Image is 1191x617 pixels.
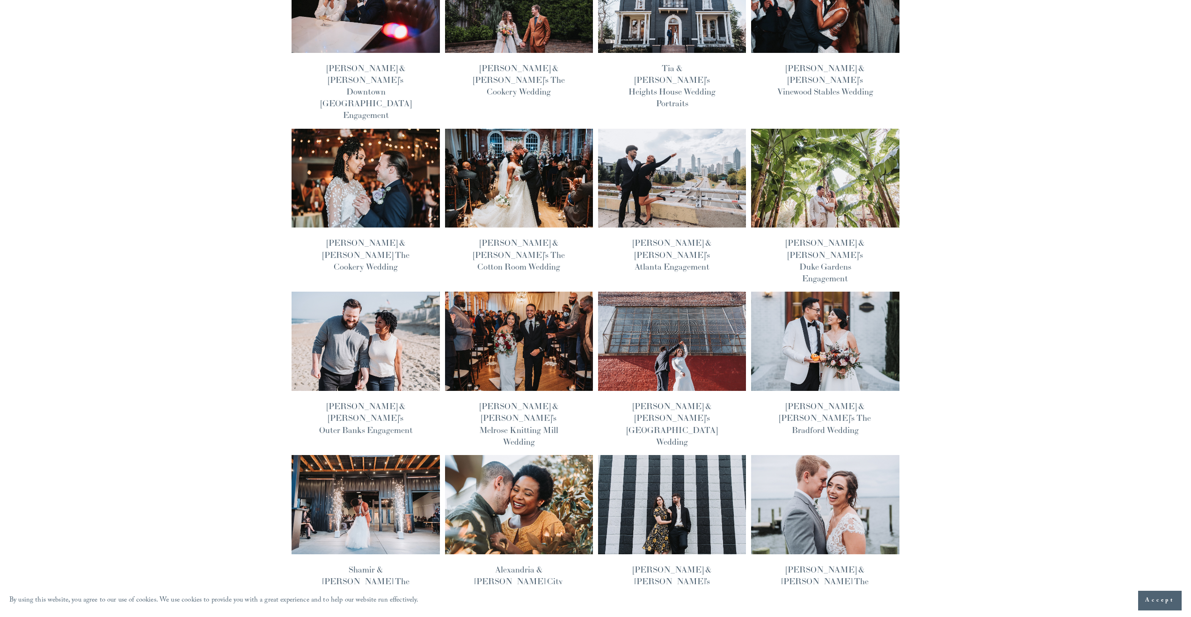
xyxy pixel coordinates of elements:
img: Caroline &amp; Chase's The Stallings House Wedding [751,455,900,555]
a: [PERSON_NAME] & [PERSON_NAME]’s Outer Banks Engagement [319,401,413,435]
a: Alexandria & [PERSON_NAME] City Market Engagement [475,564,563,598]
a: [PERSON_NAME] & [PERSON_NAME]'s [GEOGRAPHIC_DATA] Wedding [627,401,717,447]
a: Tia & [PERSON_NAME]’s Heights House Wedding Portraits [628,63,716,109]
a: [PERSON_NAME] & [PERSON_NAME]’s The Cotton Room Wedding [473,237,565,272]
a: [PERSON_NAME] & [PERSON_NAME]’s The Cookery Wedding [473,63,565,97]
a: [PERSON_NAME] & [PERSON_NAME]'s Goldsboro Engagement [629,564,715,598]
a: [PERSON_NAME] & [PERSON_NAME]’s The Bradford Wedding [779,401,871,435]
img: Lauren &amp; Ian’s The Cotton Room Wedding [444,128,593,228]
img: Lauren &amp; Ian’s Outer Banks Engagement [291,291,440,391]
button: Accept [1138,591,1182,610]
img: Francesca &amp; Mike’s Melrose Knitting Mill Wedding [444,291,593,391]
img: Adrienne &amp; Michael's Goldsboro Engagement [597,455,746,555]
img: Justine &amp; Xinli’s The Bradford Wedding [751,291,900,391]
a: [PERSON_NAME] & [PERSON_NAME]'s Duke Gardens Engagement [786,237,864,284]
a: [PERSON_NAME] & [PERSON_NAME] The [PERSON_NAME] House Wedding [777,564,873,610]
img: Alexandria &amp; Ahmed's City Market Engagement [444,455,593,555]
p: By using this website, you agree to our use of cookies. We use cookies to provide you with a grea... [9,594,419,608]
img: Francesca &amp; George's Duke Gardens Engagement [751,128,900,228]
a: [PERSON_NAME] & [PERSON_NAME]’s Vinewood Stables Wedding [777,63,873,97]
a: [PERSON_NAME] & [PERSON_NAME]’s Melrose Knitting Mill Wedding [479,401,558,447]
img: Shamir &amp; Keegan’s The Meadows Raleigh Wedding [291,455,440,555]
a: Shamir & [PERSON_NAME] The [PERSON_NAME] Wedding [322,564,409,610]
img: Shakira &amp; Shawn’s Atlanta Engagement [597,128,746,228]
a: [PERSON_NAME] & [PERSON_NAME]’s Downtown [GEOGRAPHIC_DATA] Engagement [321,63,411,121]
span: Accept [1145,596,1175,605]
a: [PERSON_NAME] & [PERSON_NAME] The Cookery Wedding [322,237,409,272]
img: Emily &amp; Stephen's Brooklyn Green Building Wedding [597,291,746,391]
a: [PERSON_NAME] & [PERSON_NAME]’s Atlanta Engagement [633,237,711,272]
img: Bethany &amp; Alexander’s The Cookery Wedding [291,128,440,228]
